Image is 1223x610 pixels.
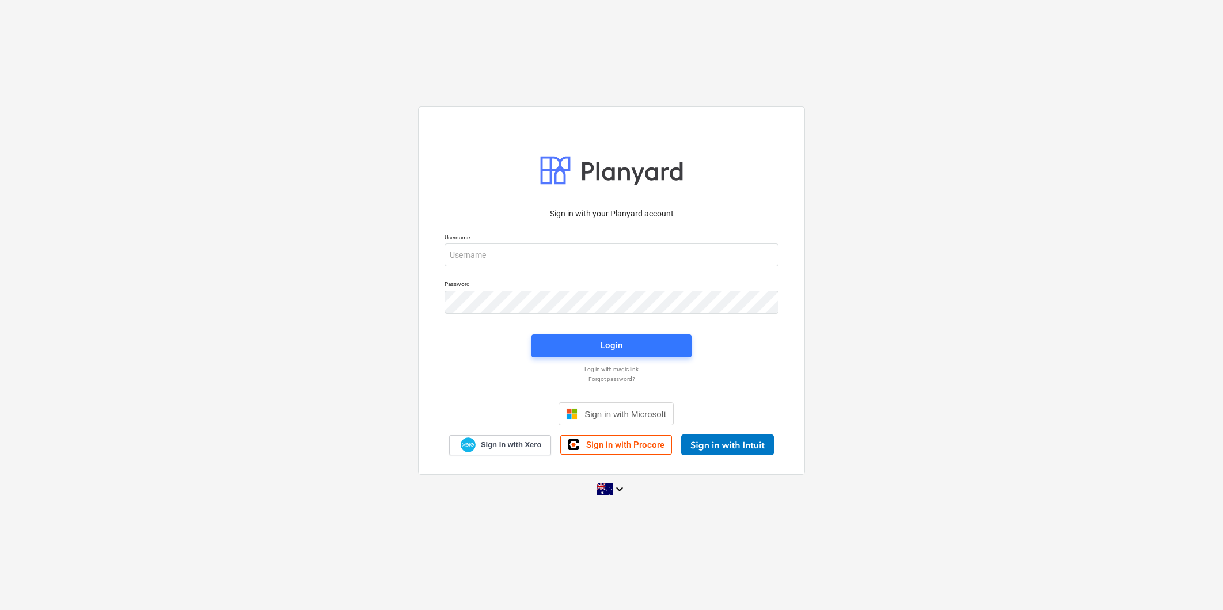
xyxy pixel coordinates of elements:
[445,280,778,290] p: Password
[461,437,476,453] img: Xero logo
[531,334,692,357] button: Login
[566,408,578,420] img: Microsoft logo
[445,243,778,266] input: Username
[613,482,626,496] i: keyboard_arrow_down
[439,365,784,373] a: Log in with magic link
[449,435,552,455] a: Sign in with Xero
[481,440,541,450] span: Sign in with Xero
[439,375,784,383] a: Forgot password?
[584,409,666,419] span: Sign in with Microsoft
[560,435,672,455] a: Sign in with Procore
[445,234,778,243] p: Username
[601,338,622,353] div: Login
[445,208,778,220] p: Sign in with your Planyard account
[586,440,664,450] span: Sign in with Procore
